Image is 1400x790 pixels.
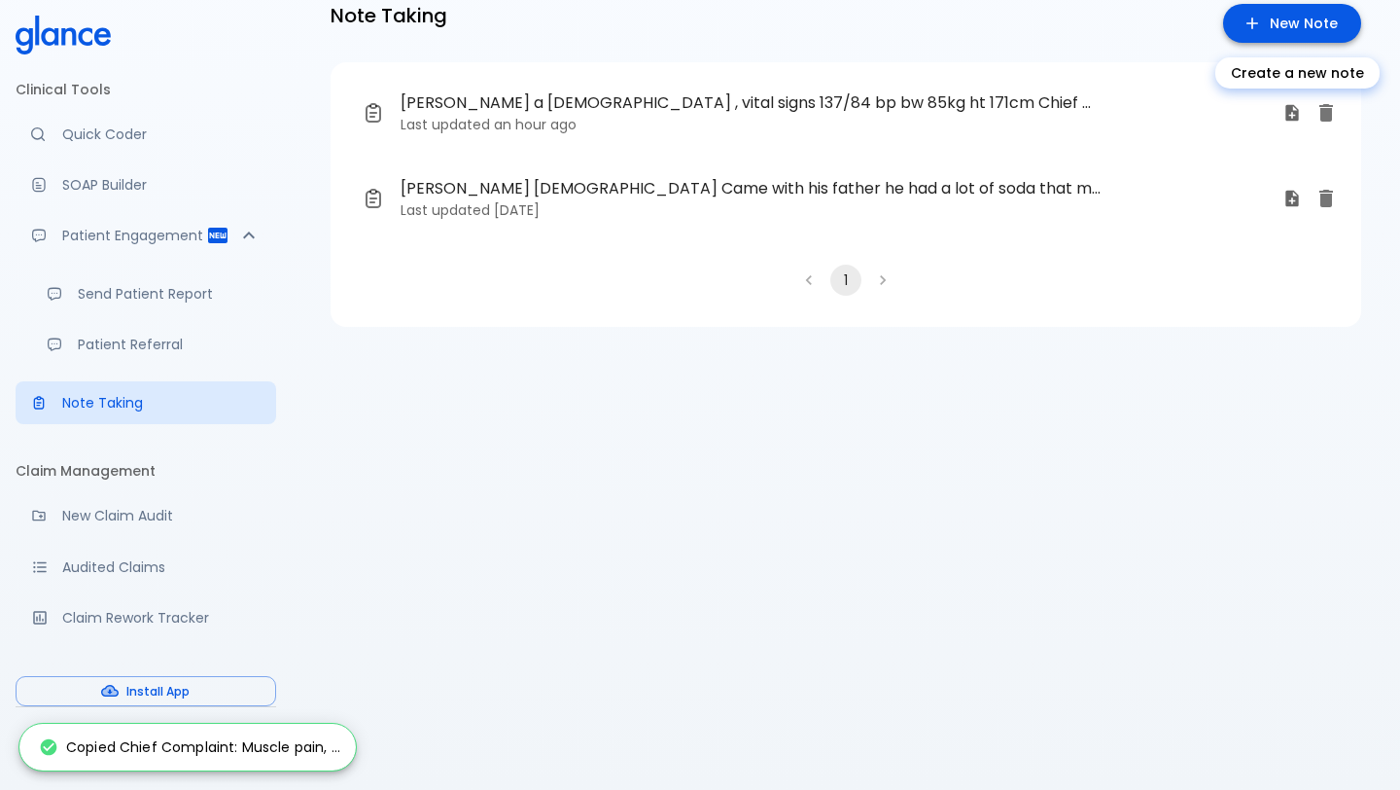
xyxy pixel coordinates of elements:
p: Claim Rework Tracker [62,608,261,628]
time: [DATE] [494,200,540,220]
p: Patient Engagement [62,226,206,245]
a: Monitor progress of claim corrections [16,596,276,639]
li: Clinical Tools [16,66,276,113]
time: an hour ago [494,115,577,134]
span: [PERSON_NAME] a [DEMOGRAPHIC_DATA] , vital signs 137/84 bp bw 85kg ht 171cm Chief Complaint: • co... [401,91,1101,115]
a: [PERSON_NAME] a [DEMOGRAPHIC_DATA] , vital signs 137/84 bp bw 85kg ht 171cm Chief Complaint: • co... [346,78,1314,148]
p: Last updated [401,200,1268,220]
button: Install App [16,676,276,706]
button: Delete note [1307,179,1346,218]
li: Claim Management [16,448,276,494]
a: Create a new note [1223,4,1361,44]
a: View audited claims [16,546,276,589]
div: [PERSON_NAME]Study [16,715,276,782]
a: Audit a new claim [16,494,276,537]
a: Receive patient referrals [31,323,276,366]
p: New Claim Audit [62,506,261,525]
button: Use this note for Quick Coder, SOAP Builder, Patient Report [1277,184,1307,213]
p: SOAP Builder [62,175,261,195]
a: Send a patient summary [31,272,276,315]
a: Advanced note-taking [16,381,276,424]
p: Quick Coder [62,125,261,144]
p: Last updated [401,115,1268,134]
button: page 1 [830,265,861,296]
a: Docugen: Compose a clinical documentation in seconds [16,163,276,206]
button: Delete note [1307,93,1346,132]
div: Create a new note [1215,57,1380,89]
div: Patient Reports & Referrals [16,214,276,257]
div: Copied Chief Complaint: Muscle pain, ... [39,730,340,765]
p: Audited Claims [62,557,261,577]
span: [PERSON_NAME] [DEMOGRAPHIC_DATA] Came with his father he had a lot of soda that made him sick Sto... [401,177,1101,200]
a: [PERSON_NAME] [DEMOGRAPHIC_DATA] Came with his father he had a lot of soda that made him sick Sto... [346,163,1314,233]
p: Patient Referral [78,335,261,354]
nav: pagination navigation [331,265,1361,296]
a: Moramiz: Find ICD10AM codes instantly [16,113,276,156]
p: Note Taking [62,393,261,413]
button: Use this note for Quick Coder, SOAP Builder, Patient Report [1277,98,1307,127]
p: Send Patient Report [78,284,261,304]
